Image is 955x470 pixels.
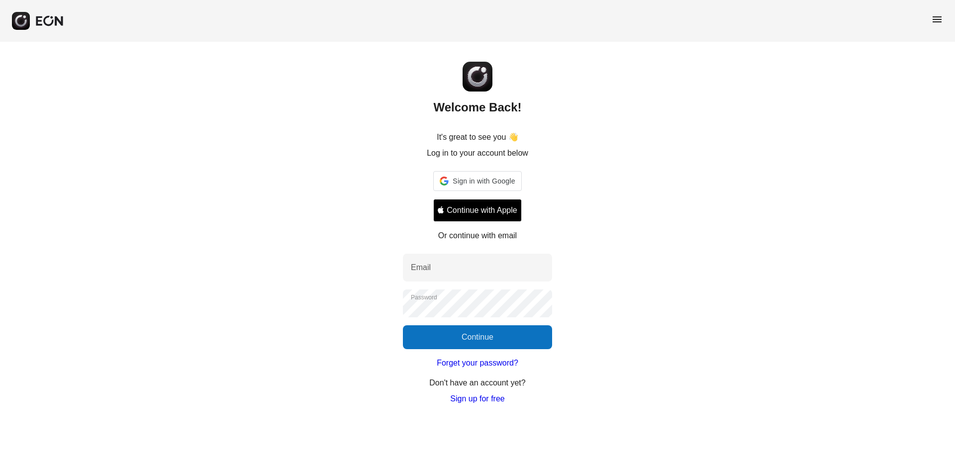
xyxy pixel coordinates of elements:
[438,230,517,242] p: Or continue with email
[427,147,528,159] p: Log in to your account below
[411,293,437,301] label: Password
[453,175,515,187] span: Sign in with Google
[433,199,521,222] button: Signin with apple ID
[429,377,525,389] p: Don't have an account yet?
[403,325,552,349] button: Continue
[411,262,431,274] label: Email
[434,99,522,115] h2: Welcome Back!
[433,171,521,191] div: Sign in with Google
[437,131,518,143] p: It's great to see you 👋
[931,13,943,25] span: menu
[450,393,504,405] a: Sign up for free
[437,357,518,369] a: Forget your password?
